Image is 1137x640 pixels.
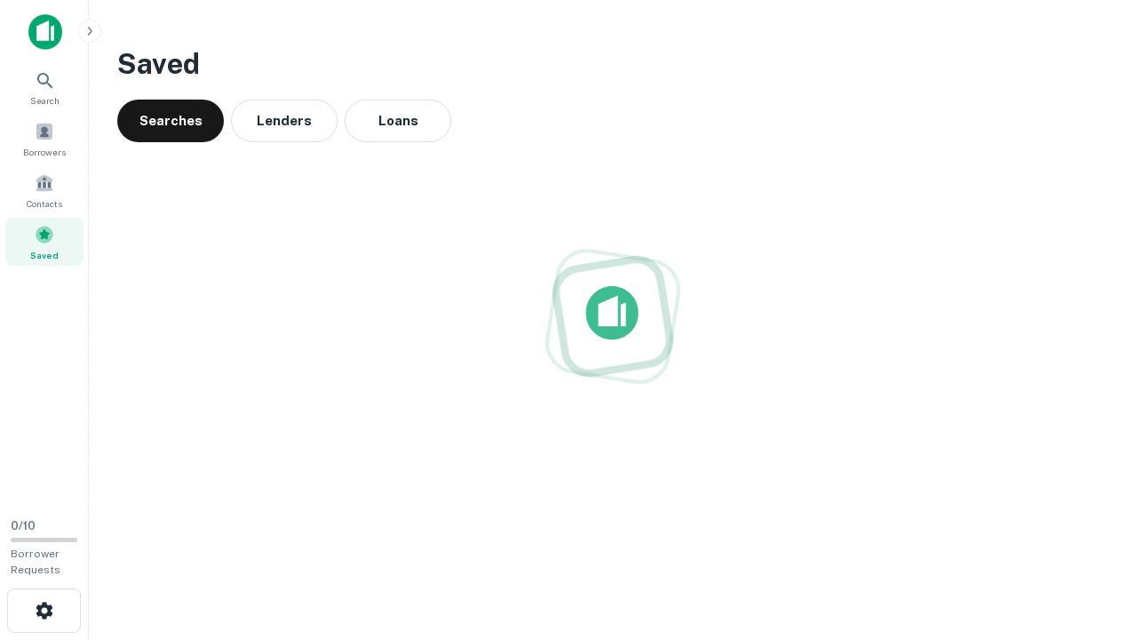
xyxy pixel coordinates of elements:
[11,519,36,532] span: 0 / 10
[5,115,83,163] a: Borrowers
[5,166,83,214] a: Contacts
[30,93,60,108] span: Search
[117,43,1109,85] h3: Saved
[11,548,60,576] span: Borrower Requests
[231,100,338,142] button: Lenders
[117,100,224,142] button: Searches
[28,14,62,50] img: capitalize-icon.png
[27,196,62,211] span: Contacts
[345,100,451,142] button: Loans
[1048,498,1137,583] iframe: Chat Widget
[30,248,59,262] span: Saved
[5,63,83,111] a: Search
[23,145,66,159] span: Borrowers
[5,218,83,266] a: Saved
